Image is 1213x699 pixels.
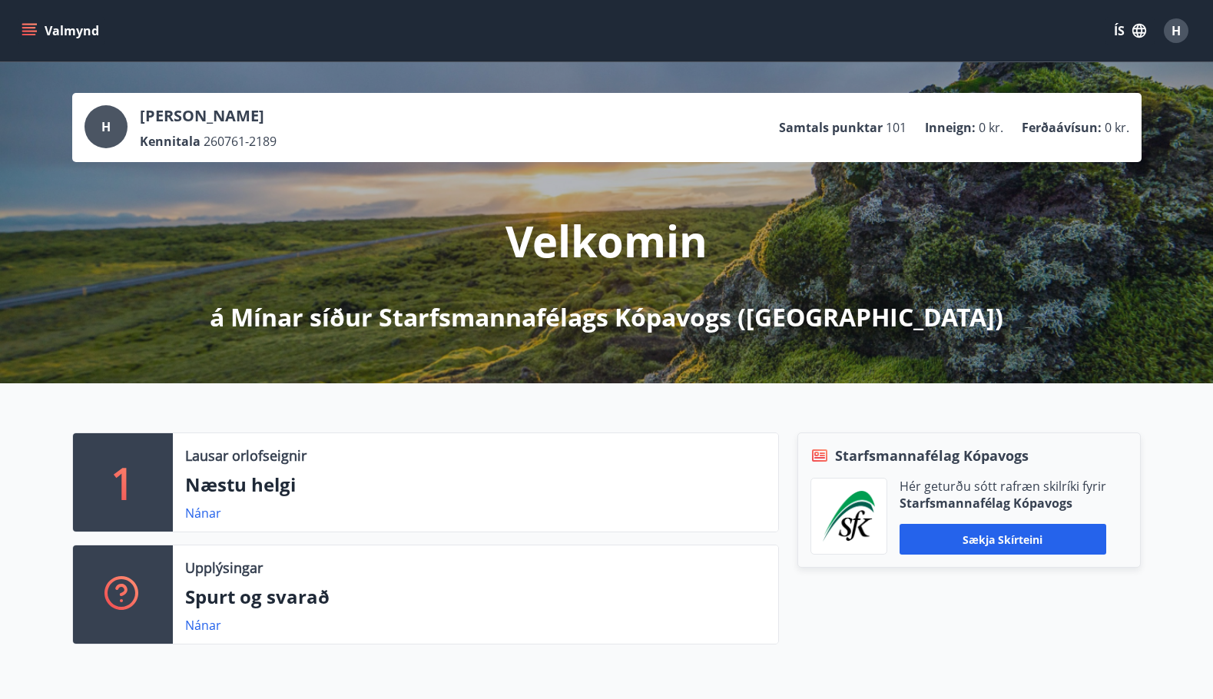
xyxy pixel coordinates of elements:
p: Hér geturðu sótt rafræn skilríki fyrir [900,478,1106,495]
a: Nánar [185,617,221,634]
p: Inneign : [925,119,976,136]
p: Lausar orlofseignir [185,446,307,465]
button: Sækja skírteini [900,524,1106,555]
p: á Mínar síður Starfsmannafélags Kópavogs ([GEOGRAPHIC_DATA]) [210,300,1003,334]
span: H [101,118,111,135]
span: H [1172,22,1181,39]
p: Velkomin [505,211,708,270]
span: 260761-2189 [204,133,277,150]
span: 101 [886,119,906,136]
p: Starfsmannafélag Kópavogs [900,495,1106,512]
button: ÍS [1105,17,1155,45]
p: Kennitala [140,133,201,150]
button: H [1158,12,1195,49]
span: 0 kr. [1105,119,1129,136]
p: Upplýsingar [185,558,263,578]
p: [PERSON_NAME] [140,105,277,127]
span: Starfsmannafélag Kópavogs [835,446,1029,465]
p: Næstu helgi [185,472,766,498]
p: Samtals punktar [779,119,883,136]
p: 1 [111,453,135,512]
p: Spurt og svarað [185,584,766,610]
p: Ferðaávísun : [1022,119,1102,136]
button: menu [18,17,105,45]
span: 0 kr. [979,119,1003,136]
img: x5MjQkxwhnYn6YREZUTEa9Q4KsBUeQdWGts9Dj4O.png [823,491,875,542]
a: Nánar [185,505,221,522]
